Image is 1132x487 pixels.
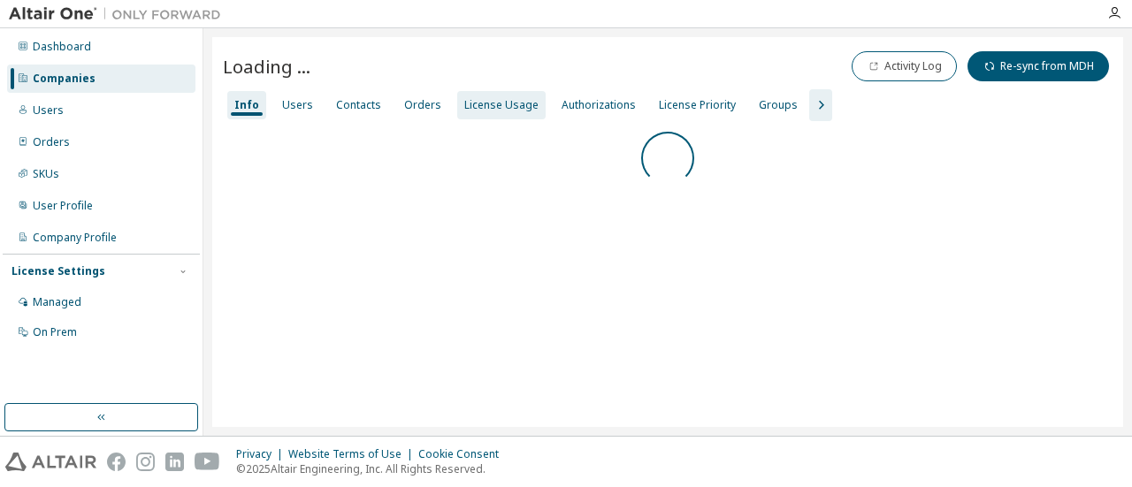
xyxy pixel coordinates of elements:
[288,447,418,461] div: Website Terms of Use
[404,98,441,112] div: Orders
[852,51,957,81] button: Activity Log
[33,167,59,181] div: SKUs
[33,231,117,245] div: Company Profile
[236,447,288,461] div: Privacy
[33,135,70,149] div: Orders
[418,447,509,461] div: Cookie Consent
[223,54,310,79] span: Loading ...
[107,453,126,471] img: facebook.svg
[33,72,96,86] div: Companies
[464,98,539,112] div: License Usage
[282,98,313,112] div: Users
[968,51,1109,81] button: Re-sync from MDH
[759,98,798,112] div: Groups
[33,199,93,213] div: User Profile
[195,453,220,471] img: youtube.svg
[234,98,259,112] div: Info
[33,295,81,309] div: Managed
[236,461,509,476] p: © 2025 Altair Engineering, Inc. All Rights Reserved.
[5,453,96,471] img: altair_logo.svg
[9,5,230,23] img: Altair One
[33,40,91,54] div: Dashboard
[136,453,155,471] img: instagram.svg
[33,325,77,339] div: On Prem
[165,453,184,471] img: linkedin.svg
[562,98,636,112] div: Authorizations
[11,264,105,278] div: License Settings
[336,98,381,112] div: Contacts
[659,98,736,112] div: License Priority
[33,103,64,118] div: Users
